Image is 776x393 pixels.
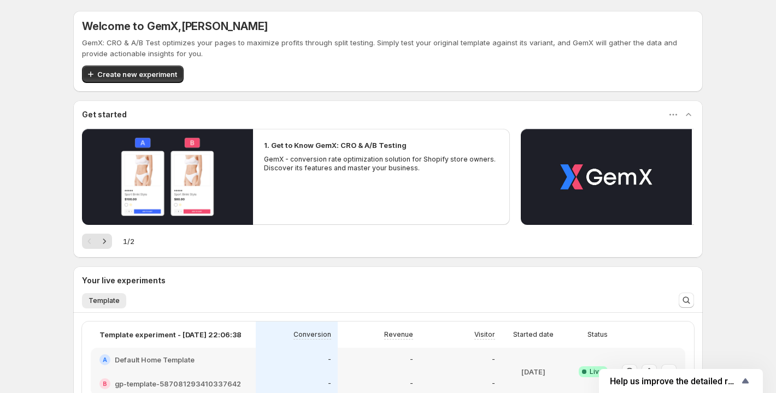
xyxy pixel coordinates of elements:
[103,356,107,363] h2: A
[590,367,603,376] span: Live
[264,155,499,172] p: GemX - conversion rate optimization solution for Shopify store owners. Discover its features and ...
[587,330,608,339] p: Status
[410,379,413,388] p: -
[513,330,554,339] p: Started date
[82,20,268,33] h5: Welcome to GemX
[82,109,127,120] h3: Get started
[115,378,241,389] h2: gp-template-587081293410337642
[82,65,184,83] button: Create new experiment
[82,234,112,249] nav: Pagination
[82,37,694,59] p: GemX: CRO & A/B Test optimizes your pages to maximize profits through split testing. Simply test ...
[521,366,545,377] p: [DATE]
[97,69,177,80] span: Create new experiment
[123,236,134,247] span: 1 / 2
[82,275,166,286] h3: Your live experiments
[474,330,495,339] p: Visitor
[178,20,268,33] span: , [PERSON_NAME]
[293,330,331,339] p: Conversion
[492,355,495,364] p: -
[99,329,242,340] p: Template experiment - [DATE] 22:06:38
[89,296,120,305] span: Template
[610,374,752,388] button: Show survey - Help us improve the detailed report for A/B campaigns
[521,129,692,225] button: Play video
[328,379,331,388] p: -
[103,380,107,387] h2: B
[115,354,195,365] h2: Default Home Template
[384,330,413,339] p: Revenue
[97,234,112,249] button: Next
[264,140,407,151] h2: 1. Get to Know GemX: CRO & A/B Testing
[82,129,253,225] button: Play video
[610,376,739,386] span: Help us improve the detailed report for A/B campaigns
[328,355,331,364] p: -
[410,355,413,364] p: -
[679,293,694,308] button: Search and filter results
[492,379,495,388] p: -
